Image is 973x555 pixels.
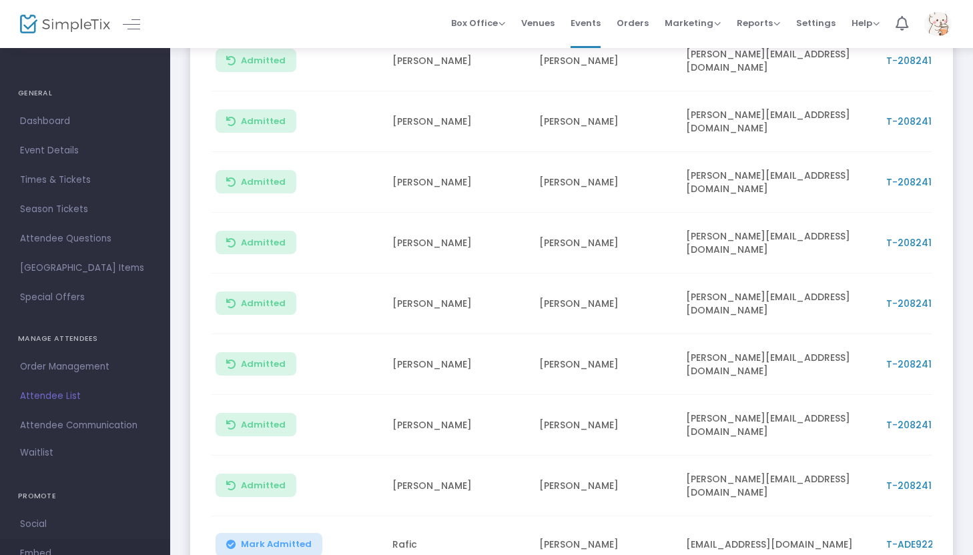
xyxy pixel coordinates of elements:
[531,456,678,516] td: [PERSON_NAME]
[384,273,531,334] td: [PERSON_NAME]
[886,297,955,310] span: T-20824105-9
[241,480,286,491] span: Admitted
[216,49,296,72] button: Admitted
[678,152,878,213] td: [PERSON_NAME][EMAIL_ADDRESS][DOMAIN_NAME]
[241,55,286,66] span: Admitted
[451,17,505,29] span: Box Office
[384,395,531,456] td: [PERSON_NAME]
[241,539,312,550] span: Mark Admitted
[678,273,878,334] td: [PERSON_NAME][EMAIL_ADDRESS][DOMAIN_NAME]
[531,31,678,91] td: [PERSON_NAME]
[678,334,878,395] td: [PERSON_NAME][EMAIL_ADDRESS][DOMAIN_NAME]
[678,31,878,91] td: [PERSON_NAME][EMAIL_ADDRESS][DOMAIN_NAME]
[241,237,286,248] span: Admitted
[531,152,678,213] td: [PERSON_NAME]
[678,456,878,516] td: [PERSON_NAME][EMAIL_ADDRESS][DOMAIN_NAME]
[20,358,150,376] span: Order Management
[617,6,649,40] span: Orders
[531,334,678,395] td: [PERSON_NAME]
[20,516,150,533] span: Social
[20,446,53,460] span: Waitlist
[521,6,555,40] span: Venues
[18,483,152,510] h4: PROMOTE
[216,109,296,133] button: Admitted
[216,231,296,254] button: Admitted
[886,236,955,249] span: T-20824105-9
[678,213,878,273] td: [PERSON_NAME][EMAIL_ADDRESS][DOMAIN_NAME]
[241,420,286,430] span: Admitted
[20,289,150,306] span: Special Offers
[886,479,955,492] span: T-20824105-9
[20,417,150,434] span: Attendee Communication
[886,418,955,432] span: T-20824105-9
[531,395,678,456] td: [PERSON_NAME]
[678,91,878,152] td: [PERSON_NAME][EMAIL_ADDRESS][DOMAIN_NAME]
[886,54,955,67] span: T-20824105-9
[20,171,150,189] span: Times & Tickets
[241,298,286,309] span: Admitted
[384,91,531,152] td: [PERSON_NAME]
[852,17,880,29] span: Help
[216,170,296,193] button: Admitted
[241,359,286,370] span: Admitted
[18,326,152,352] h4: MANAGE ATTENDEES
[665,17,721,29] span: Marketing
[384,31,531,91] td: [PERSON_NAME]
[20,259,150,277] span: [GEOGRAPHIC_DATA] Items
[886,358,955,371] span: T-20824105-9
[796,6,836,40] span: Settings
[886,175,955,189] span: T-20824105-9
[216,352,296,376] button: Admitted
[20,388,150,405] span: Attendee List
[886,538,956,551] span: T-ADE922AF-3
[18,80,152,107] h4: GENERAL
[20,113,150,130] span: Dashboard
[20,230,150,247] span: Attendee Questions
[216,413,296,436] button: Admitted
[384,213,531,273] td: [PERSON_NAME]
[384,456,531,516] td: [PERSON_NAME]
[216,292,296,315] button: Admitted
[531,213,678,273] td: [PERSON_NAME]
[886,115,955,128] span: T-20824105-9
[241,177,286,187] span: Admitted
[20,201,150,218] span: Season Tickets
[678,395,878,456] td: [PERSON_NAME][EMAIL_ADDRESS][DOMAIN_NAME]
[737,17,780,29] span: Reports
[384,152,531,213] td: [PERSON_NAME]
[531,273,678,334] td: [PERSON_NAME]
[384,334,531,395] td: [PERSON_NAME]
[571,6,601,40] span: Events
[20,142,150,159] span: Event Details
[531,91,678,152] td: [PERSON_NAME]
[241,116,286,127] span: Admitted
[216,474,296,497] button: Admitted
